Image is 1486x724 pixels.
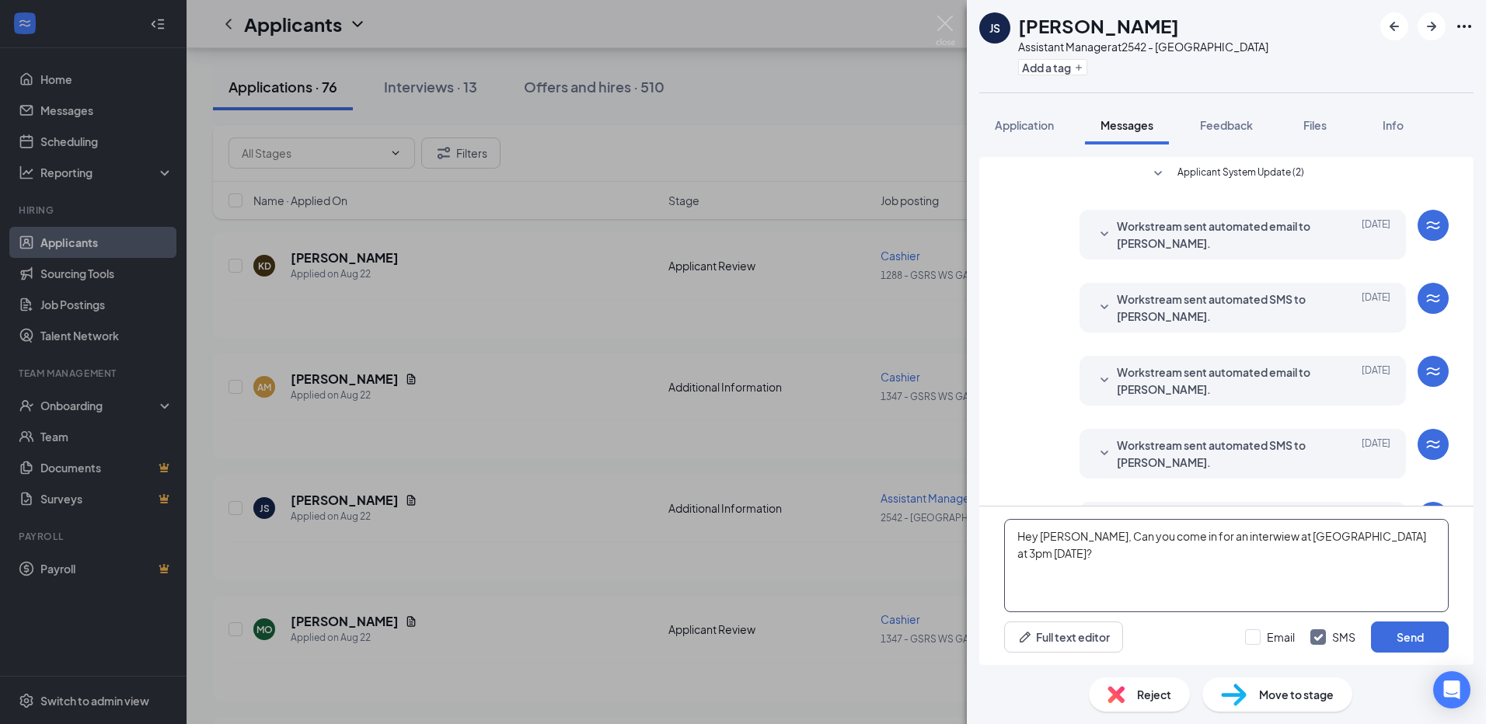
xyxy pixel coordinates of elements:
h1: [PERSON_NAME] [1018,12,1179,39]
div: JS [989,20,1000,36]
svg: SmallChevronDown [1095,225,1114,244]
span: [DATE] [1362,437,1390,471]
div: Open Intercom Messenger [1433,671,1470,708]
span: [DATE] [1362,291,1390,325]
span: Files [1303,118,1327,132]
button: ArrowRight [1418,12,1446,40]
span: [DATE] [1362,218,1390,252]
textarea: Hey [PERSON_NAME], Can you come in for an interwiew at [GEOGRAPHIC_DATA] at 3pm [DATE]? [1004,519,1449,612]
svg: WorkstreamLogo [1424,216,1442,235]
span: Reject [1137,686,1171,703]
div: Assistant Manager at 2542 - [GEOGRAPHIC_DATA] [1018,39,1268,54]
button: Full text editorPen [1004,621,1123,653]
svg: SmallChevronDown [1149,165,1167,183]
button: SmallChevronDownApplicant System Update (2) [1149,165,1304,183]
svg: Plus [1074,63,1083,72]
svg: SmallChevronDown [1095,371,1114,390]
svg: WorkstreamLogo [1424,289,1442,308]
span: [DATE] [1362,364,1390,398]
span: Workstream sent automated email to [PERSON_NAME]. [1117,364,1320,398]
span: Messages [1101,118,1153,132]
span: Workstream sent automated email to [PERSON_NAME]. [1117,218,1320,252]
button: PlusAdd a tag [1018,59,1087,75]
svg: Pen [1017,629,1033,645]
svg: ArrowRight [1422,17,1441,36]
span: Workstream sent automated SMS to [PERSON_NAME]. [1117,437,1320,471]
span: Move to stage [1259,686,1334,703]
span: Application [995,118,1054,132]
svg: SmallChevronDown [1095,444,1114,463]
button: ArrowLeftNew [1380,12,1408,40]
svg: SmallChevronDown [1095,298,1114,317]
span: Workstream sent automated SMS to [PERSON_NAME]. [1117,291,1320,325]
button: Send [1371,621,1449,653]
span: Feedback [1200,118,1253,132]
svg: ArrowLeftNew [1385,17,1404,36]
span: Info [1383,118,1404,132]
svg: WorkstreamLogo [1424,362,1442,381]
span: Applicant System Update (2) [1177,165,1304,183]
svg: WorkstreamLogo [1424,435,1442,454]
svg: Ellipses [1455,17,1474,36]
